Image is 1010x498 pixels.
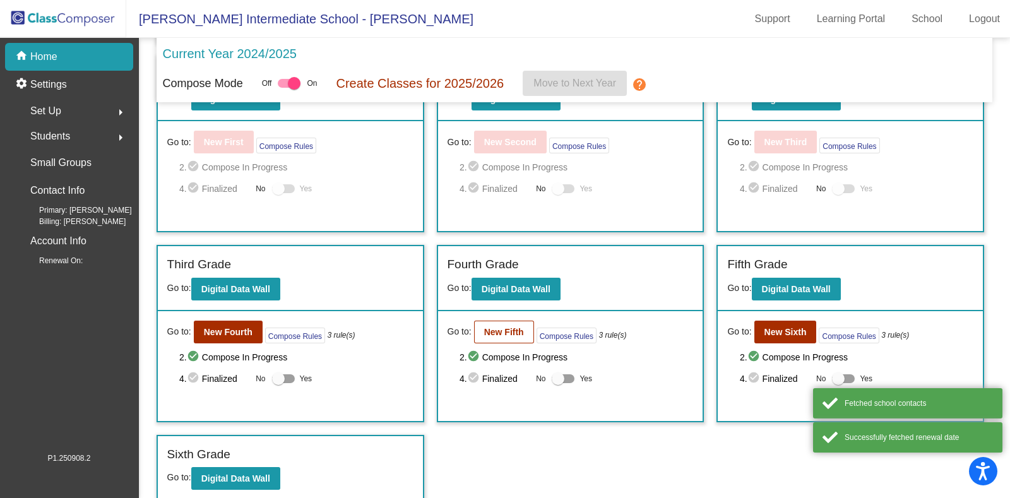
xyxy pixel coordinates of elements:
[126,9,473,29] span: [PERSON_NAME] Intermediate School - [PERSON_NAME]
[727,256,787,274] label: Fifth Grade
[740,181,810,196] span: 4. Finalized
[845,398,993,409] div: Fetched school contacts
[579,371,592,386] span: Yes
[754,131,817,153] button: New Third
[467,160,482,175] mat-icon: check_circle
[460,350,693,365] span: 2. Compose In Progress
[256,138,316,153] button: Compose Rules
[15,77,30,92] mat-icon: settings
[30,77,67,92] p: Settings
[816,183,826,194] span: No
[30,102,61,120] span: Set Up
[167,283,191,293] span: Go to:
[632,77,647,92] mat-icon: help
[881,329,909,341] i: 3 rule(s)
[179,350,413,365] span: 2. Compose In Progress
[336,74,504,93] p: Create Classes for 2025/2026
[727,325,751,338] span: Go to:
[201,473,270,483] b: Digital Data Wall
[752,278,841,300] button: Digital Data Wall
[194,321,263,343] button: New Fourth
[167,136,191,149] span: Go to:
[179,181,249,196] span: 4. Finalized
[167,325,191,338] span: Go to:
[460,160,693,175] span: 2. Compose In Progress
[740,160,973,175] span: 2. Compose In Progress
[256,183,265,194] span: No
[764,137,807,147] b: New Third
[19,216,126,227] span: Billing: [PERSON_NAME]
[819,138,879,153] button: Compose Rules
[448,283,472,293] span: Go to:
[167,472,191,482] span: Go to:
[579,181,592,196] span: Yes
[474,131,547,153] button: New Second
[167,446,230,464] label: Sixth Grade
[959,9,1010,29] a: Logout
[819,328,879,343] button: Compose Rules
[187,350,202,365] mat-icon: check_circle
[845,432,993,443] div: Successfully fetched renewal date
[536,183,545,194] span: No
[537,328,597,343] button: Compose Rules
[536,373,545,384] span: No
[191,278,280,300] button: Digital Data Wall
[467,181,482,196] mat-icon: check_circle
[163,75,243,92] p: Compose Mode
[179,160,413,175] span: 2. Compose In Progress
[448,325,472,338] span: Go to:
[474,321,534,343] button: New Fifth
[194,131,254,153] button: New First
[448,256,519,274] label: Fourth Grade
[163,44,297,63] p: Current Year 2024/2025
[549,138,609,153] button: Compose Rules
[467,350,482,365] mat-icon: check_circle
[747,350,763,365] mat-icon: check_circle
[187,181,202,196] mat-icon: check_circle
[187,160,202,175] mat-icon: check_circle
[204,137,244,147] b: New First
[598,329,626,341] i: 3 rule(s)
[113,105,128,120] mat-icon: arrow_right
[19,255,83,266] span: Renewal On:
[30,49,57,64] p: Home
[740,371,810,386] span: 4. Finalized
[482,284,550,294] b: Digital Data Wall
[727,136,751,149] span: Go to:
[167,256,231,274] label: Third Grade
[762,284,831,294] b: Digital Data Wall
[191,467,280,490] button: Digital Data Wall
[30,154,92,172] p: Small Groups
[754,321,817,343] button: New Sixth
[816,373,826,384] span: No
[523,71,627,96] button: Move to Next Year
[179,371,249,386] span: 4. Finalized
[533,78,616,88] span: Move to Next Year
[747,371,763,386] mat-icon: check_circle
[307,78,317,89] span: On
[15,49,30,64] mat-icon: home
[747,160,763,175] mat-icon: check_circle
[807,9,896,29] a: Learning Portal
[262,78,272,89] span: Off
[30,182,85,199] p: Contact Info
[300,181,312,196] span: Yes
[460,371,530,386] span: 4. Finalized
[327,329,355,341] i: 3 rule(s)
[901,9,953,29] a: School
[467,371,482,386] mat-icon: check_circle
[204,327,252,337] b: New Fourth
[484,327,524,337] b: New Fifth
[460,181,530,196] span: 4. Finalized
[265,328,325,343] button: Compose Rules
[30,232,86,250] p: Account Info
[300,371,312,386] span: Yes
[484,137,537,147] b: New Second
[472,278,561,300] button: Digital Data Wall
[860,181,872,196] span: Yes
[764,327,807,337] b: New Sixth
[448,136,472,149] span: Go to:
[30,127,70,145] span: Students
[727,283,751,293] span: Go to:
[19,205,132,216] span: Primary: [PERSON_NAME]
